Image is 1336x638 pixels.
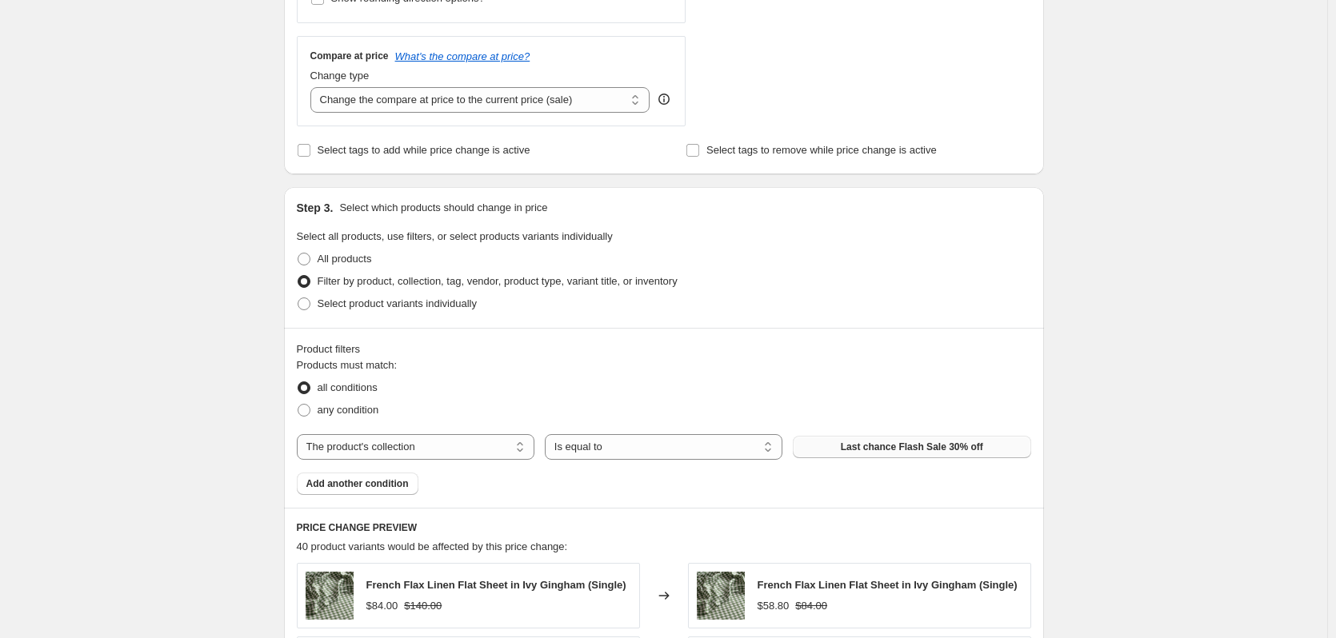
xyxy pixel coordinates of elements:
[366,598,398,614] div: $84.00
[793,436,1030,458] button: Last chance Flash Sale 30% off
[366,579,626,591] span: French Flax Linen Flat Sheet in Ivy Gingham (Single)
[339,200,547,216] p: Select which products should change in price
[656,91,672,107] div: help
[697,572,745,620] img: CopyofIvyGingham_Flat_80x.jpg
[318,381,378,393] span: all conditions
[318,404,379,416] span: any condition
[318,275,678,287] span: Filter by product, collection, tag, vendor, product type, variant title, or inventory
[758,579,1018,591] span: French Flax Linen Flat Sheet in Ivy Gingham (Single)
[404,598,442,614] strike: $140.00
[395,50,530,62] button: What's the compare at price?
[318,144,530,156] span: Select tags to add while price change is active
[297,359,398,371] span: Products must match:
[306,477,409,490] span: Add another condition
[758,598,790,614] div: $58.80
[297,521,1031,534] h6: PRICE CHANGE PREVIEW
[310,50,389,62] h3: Compare at price
[841,441,983,453] span: Last chance Flash Sale 30% off
[297,230,613,242] span: Select all products, use filters, or select products variants individually
[306,572,354,620] img: CopyofIvyGingham_Flat_80x.jpg
[297,540,568,552] span: 40 product variants would be affected by this price change:
[310,70,370,82] span: Change type
[318,253,372,265] span: All products
[795,598,827,614] strike: $84.00
[297,473,418,495] button: Add another condition
[297,341,1031,357] div: Product filters
[318,297,477,309] span: Select product variants individually
[706,144,937,156] span: Select tags to remove while price change is active
[297,200,334,216] h2: Step 3.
